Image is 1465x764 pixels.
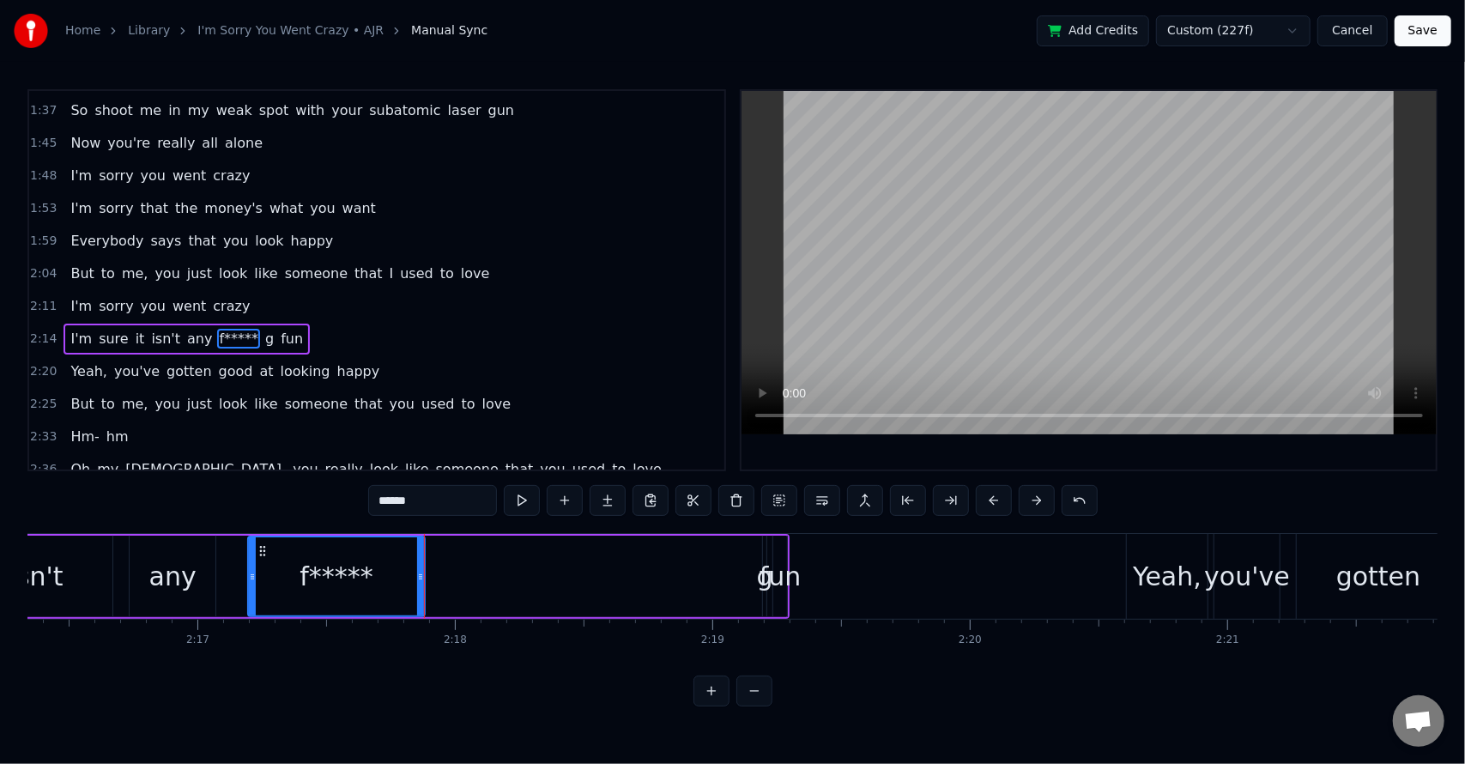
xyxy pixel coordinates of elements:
span: went [171,166,208,185]
span: Now [69,133,102,153]
div: 2:20 [959,634,982,647]
span: g [263,329,275,349]
span: really [324,459,365,479]
button: Add Credits [1037,15,1149,46]
span: happy [289,231,336,251]
span: look [253,231,285,251]
span: someone [434,459,500,479]
span: it [134,329,147,349]
span: me, [120,264,150,283]
span: look [217,264,249,283]
span: isn't [149,329,182,349]
span: I'm [69,198,94,218]
a: Library [128,22,170,39]
span: all [200,133,220,153]
div: any [149,557,197,596]
div: fun [760,557,802,596]
span: looking [279,361,332,381]
span: just [185,394,214,414]
span: you [291,459,319,479]
span: 1:59 [30,233,57,250]
span: happy [336,361,382,381]
span: like [403,459,430,479]
span: any [185,329,214,349]
span: weak [215,100,254,120]
span: I'm [69,296,94,316]
span: used [571,459,607,479]
span: my [186,100,211,120]
span: crazy [211,166,251,185]
span: went [171,296,208,316]
span: me, [120,394,150,414]
span: alone [223,133,264,153]
nav: breadcrumb [65,22,487,39]
span: 2:20 [30,363,57,380]
span: just [185,264,214,283]
span: someone [283,394,349,414]
span: used [398,264,434,283]
span: to [459,394,476,414]
div: you've [1204,557,1290,596]
span: with [294,100,326,120]
span: I'm [69,329,94,349]
span: like [252,394,279,414]
span: spot [257,100,291,120]
span: to [100,264,117,283]
span: 1:48 [30,167,57,185]
span: that [186,231,218,251]
span: [DEMOGRAPHIC_DATA], [124,459,288,479]
span: like [252,264,279,283]
span: 2:25 [30,396,57,413]
span: crazy [211,296,251,316]
span: love [459,264,492,283]
span: I'm [69,166,94,185]
span: sure [97,329,130,349]
span: you [139,296,167,316]
span: Everybody [69,231,145,251]
span: Oh [69,459,92,479]
div: 2:21 [1216,634,1239,647]
span: someone [283,264,349,283]
span: fun [279,329,305,349]
span: you [308,198,336,218]
a: Home [65,22,100,39]
span: in [166,100,183,120]
img: youka [14,14,48,48]
span: to [610,459,627,479]
span: me [138,100,163,120]
a: I'm Sorry You Went Crazy • AJR [197,22,384,39]
div: Open chat [1393,695,1444,747]
span: sorry [97,296,135,316]
span: you [139,166,167,185]
span: 2:33 [30,428,57,446]
span: you've [112,361,161,381]
span: that [504,459,536,479]
span: look [217,394,249,414]
span: my [95,459,120,479]
span: you [388,394,416,414]
span: gun [487,100,516,120]
span: to [100,394,117,414]
span: look [368,459,400,479]
span: I [388,264,396,283]
span: 1:53 [30,200,57,217]
span: money's [203,198,264,218]
div: 2:18 [444,634,467,647]
span: hm [105,427,130,446]
span: what [268,198,305,218]
span: that [353,394,384,414]
span: subatomic [367,100,442,120]
span: used [420,394,456,414]
div: Yeah, [1133,557,1202,596]
span: 2:11 [30,298,57,315]
span: love [481,394,513,414]
span: Yeah, [69,361,109,381]
span: your [330,100,364,120]
span: So [69,100,89,120]
span: you [538,459,566,479]
span: But [69,264,95,283]
span: you [153,264,181,283]
span: But [69,394,95,414]
span: that [353,264,384,283]
span: gotten [165,361,213,381]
